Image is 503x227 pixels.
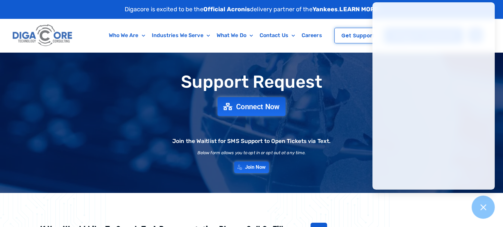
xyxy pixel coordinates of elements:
[11,22,74,49] img: Digacore logo 1
[148,28,213,43] a: Industries We Serve
[339,6,378,13] a: LEARN MORE
[213,28,256,43] a: What We Do
[197,151,306,155] h2: Below form allows you to opt in or opt out at any time.
[105,28,148,43] a: Who We Are
[234,161,269,173] a: Join Now
[236,103,280,110] span: Connect Now
[372,2,495,190] iframe: Chatgenie Messenger
[313,6,338,13] strong: Yankees
[298,28,325,43] a: Careers
[256,28,298,43] a: Contact Us
[218,97,286,116] a: Connect Now
[245,165,266,170] span: Join Now
[23,72,480,91] h1: Support Request
[334,28,381,43] a: Get Support
[101,28,330,43] nav: Menu
[341,33,374,38] span: Get Support
[125,5,379,14] p: Digacore is excited to be the delivery partner of the .
[172,138,331,144] h2: Join the Waitlist for SMS Support to Open Tickets via Text.
[203,6,250,13] strong: Official Acronis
